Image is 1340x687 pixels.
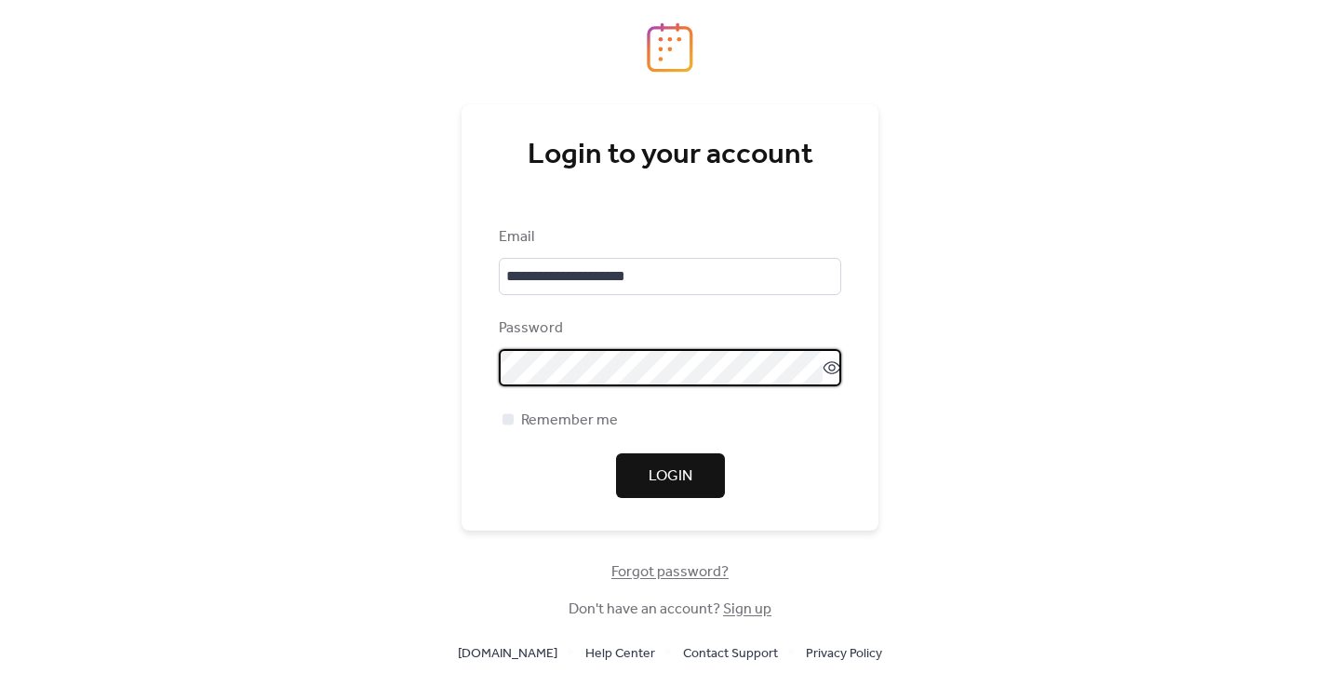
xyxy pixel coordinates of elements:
[499,226,837,249] div: Email
[649,465,692,488] span: Login
[458,643,557,666] span: [DOMAIN_NAME]
[585,641,655,665] a: Help Center
[499,317,837,340] div: Password
[458,641,557,665] a: [DOMAIN_NAME]
[499,137,841,174] div: Login to your account
[611,567,729,577] a: Forgot password?
[611,561,729,584] span: Forgot password?
[683,643,778,666] span: Contact Support
[521,410,618,432] span: Remember me
[806,643,882,666] span: Privacy Policy
[723,595,771,624] a: Sign up
[683,641,778,665] a: Contact Support
[585,643,655,666] span: Help Center
[647,22,693,73] img: logo
[806,641,882,665] a: Privacy Policy
[569,599,771,621] span: Don't have an account?
[616,453,725,498] button: Login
